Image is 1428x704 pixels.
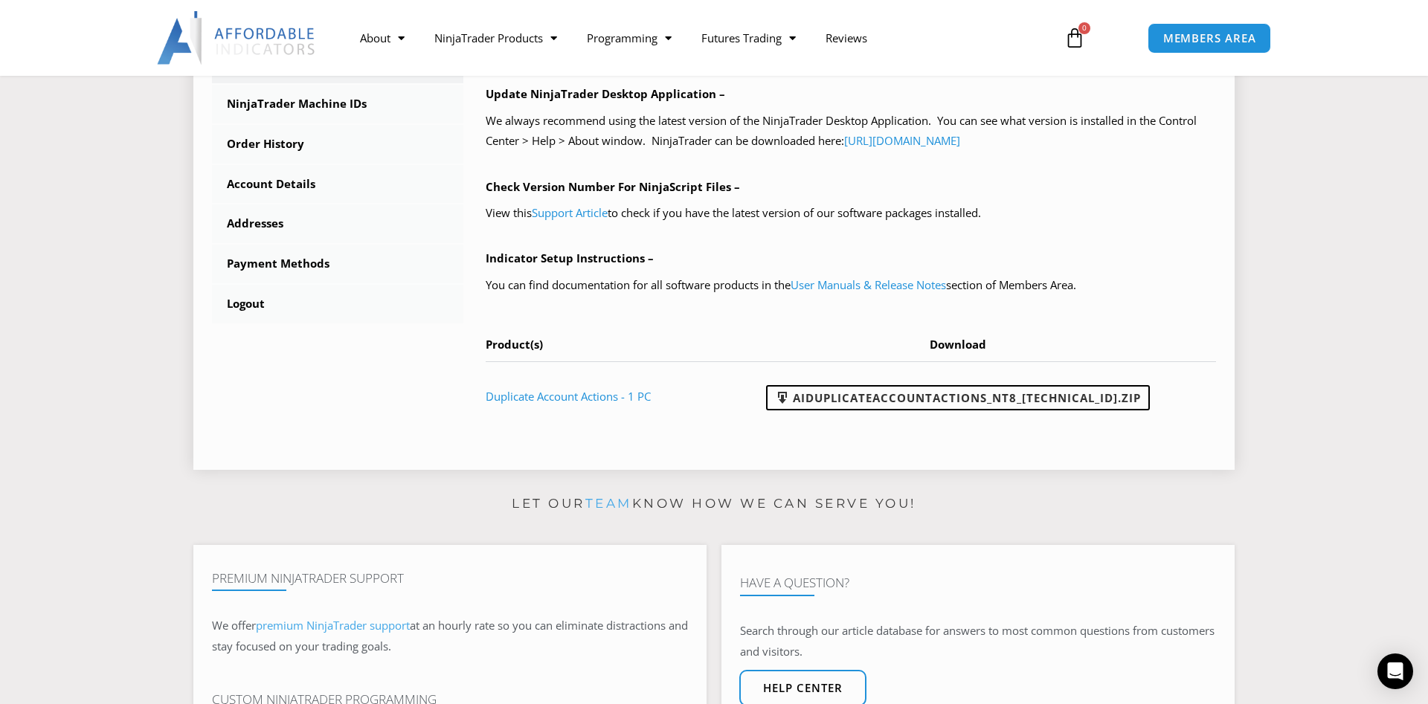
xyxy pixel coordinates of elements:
[212,85,463,123] a: NinjaTrader Machine IDs
[740,621,1216,662] p: Search through our article database for answers to most common questions from customers and visit...
[486,86,725,101] b: Update NinjaTrader Desktop Application –
[193,492,1235,516] p: Let our know how we can serve you!
[212,571,688,586] h4: Premium NinjaTrader Support
[1148,23,1272,54] a: MEMBERS AREA
[345,21,1047,55] nav: Menu
[157,11,317,65] img: LogoAI | Affordable Indicators – NinjaTrader
[585,496,632,511] a: team
[1078,22,1090,34] span: 0
[811,21,882,55] a: Reviews
[212,204,463,243] a: Addresses
[686,21,811,55] a: Futures Trading
[486,389,651,404] a: Duplicate Account Actions - 1 PC
[345,21,419,55] a: About
[212,125,463,164] a: Order History
[212,618,256,633] span: We offer
[486,337,543,352] span: Product(s)
[212,245,463,283] a: Payment Methods
[1163,33,1256,44] span: MEMBERS AREA
[740,575,1216,590] h4: Have A Question?
[572,21,686,55] a: Programming
[486,251,654,265] b: Indicator Setup Instructions –
[212,618,688,653] span: at an hourly rate so you can eliminate distractions and stay focused on your trading goals.
[930,337,986,352] span: Download
[1377,653,1413,689] div: Open Intercom Messenger
[486,179,740,194] b: Check Version Number For NinjaScript Files –
[791,277,946,292] a: User Manuals & Release Notes
[212,285,463,323] a: Logout
[532,205,608,220] a: Support Article
[419,21,572,55] a: NinjaTrader Products
[486,275,1217,296] p: You can find documentation for all software products in the section of Members Area.
[763,682,843,694] span: Help center
[486,203,1217,224] p: View this to check if you have the latest version of our software packages installed.
[256,618,410,633] a: premium NinjaTrader support
[486,111,1217,152] p: We always recommend using the latest version of the NinjaTrader Desktop Application. You can see ...
[1042,16,1107,59] a: 0
[212,165,463,204] a: Account Details
[844,133,960,148] a: [URL][DOMAIN_NAME]
[766,385,1150,410] a: AIDuplicateAccountActions_NT8_[TECHNICAL_ID].zip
